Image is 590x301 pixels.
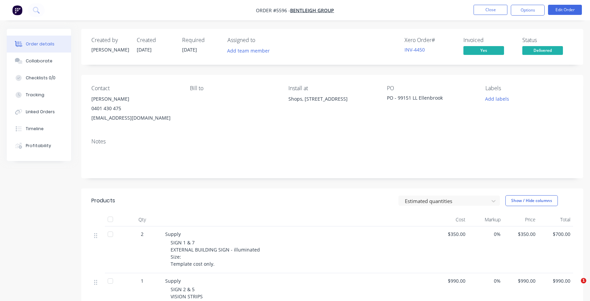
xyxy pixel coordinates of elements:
div: Profitability [26,143,51,149]
span: [DATE] [182,46,197,53]
div: Shops, [STREET_ADDRESS] [288,94,376,116]
div: Contact [91,85,179,92]
button: Options [511,5,545,16]
div: Required [182,37,219,43]
a: INV-4450 [405,46,425,53]
div: Xero Order # [405,37,455,43]
iframe: Intercom live chat [567,278,583,294]
button: Edit Order [548,5,582,15]
span: 0% [471,277,500,284]
span: 1 [581,278,586,283]
div: Total [538,213,573,226]
div: Collaborate [26,58,52,64]
div: [EMAIL_ADDRESS][DOMAIN_NAME] [91,113,179,123]
button: Add team member [224,46,274,55]
span: $700.00 [541,230,570,238]
button: Tracking [7,86,71,103]
span: 0% [471,230,500,238]
div: Install at [288,85,376,92]
span: Yes [463,46,504,55]
div: [PERSON_NAME] [91,94,179,104]
button: Checklists 0/0 [7,69,71,86]
div: Checklists 0/0 [26,75,56,81]
div: [PERSON_NAME] [91,46,129,53]
span: 1 [141,277,144,284]
div: Created [137,37,174,43]
div: Cost [433,213,468,226]
div: Qty [122,213,162,226]
span: Order #5596 - [256,7,290,14]
button: Timeline [7,120,71,137]
button: Order details [7,36,71,53]
span: $990.00 [436,277,465,284]
span: Delivered [522,46,563,55]
div: Bill to [190,85,278,92]
div: Linked Orders [26,109,55,115]
button: Linked Orders [7,103,71,120]
span: SIGN 1 & 7 EXTERNAL BUILDING SIGN - illuminated Size: Template cost only. [171,239,260,267]
button: Add team member [227,46,274,55]
div: Tracking [26,92,44,98]
a: Bentleigh Group [290,7,334,14]
button: Close [474,5,507,15]
div: Order details [26,41,54,47]
div: [PERSON_NAME]0401 430 475[EMAIL_ADDRESS][DOMAIN_NAME] [91,94,179,123]
div: Status [522,37,573,43]
div: 0401 430 475 [91,104,179,113]
button: Show / Hide columns [505,195,558,206]
div: PO [387,85,475,92]
span: $990.00 [506,277,536,284]
span: $350.00 [506,230,536,238]
div: Labels [485,85,573,92]
div: Shops, [STREET_ADDRESS] [288,94,376,104]
span: [DATE] [137,46,152,53]
button: Add labels [482,94,513,103]
span: 2 [141,230,144,238]
div: Assigned to [227,37,295,43]
span: Supply [165,231,181,237]
div: Timeline [26,126,44,132]
img: Factory [12,5,22,15]
span: Supply [165,278,181,284]
div: Markup [468,213,503,226]
button: Profitability [7,137,71,154]
div: Created by [91,37,129,43]
div: Notes [91,138,573,145]
div: PO - 99151 LL Ellenbrook [387,94,472,104]
span: $990.00 [541,277,570,284]
button: Collaborate [7,53,71,69]
div: Products [91,197,115,205]
div: Invoiced [463,37,514,43]
button: Delivered [522,46,563,56]
div: Price [503,213,538,226]
span: $350.00 [436,230,465,238]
